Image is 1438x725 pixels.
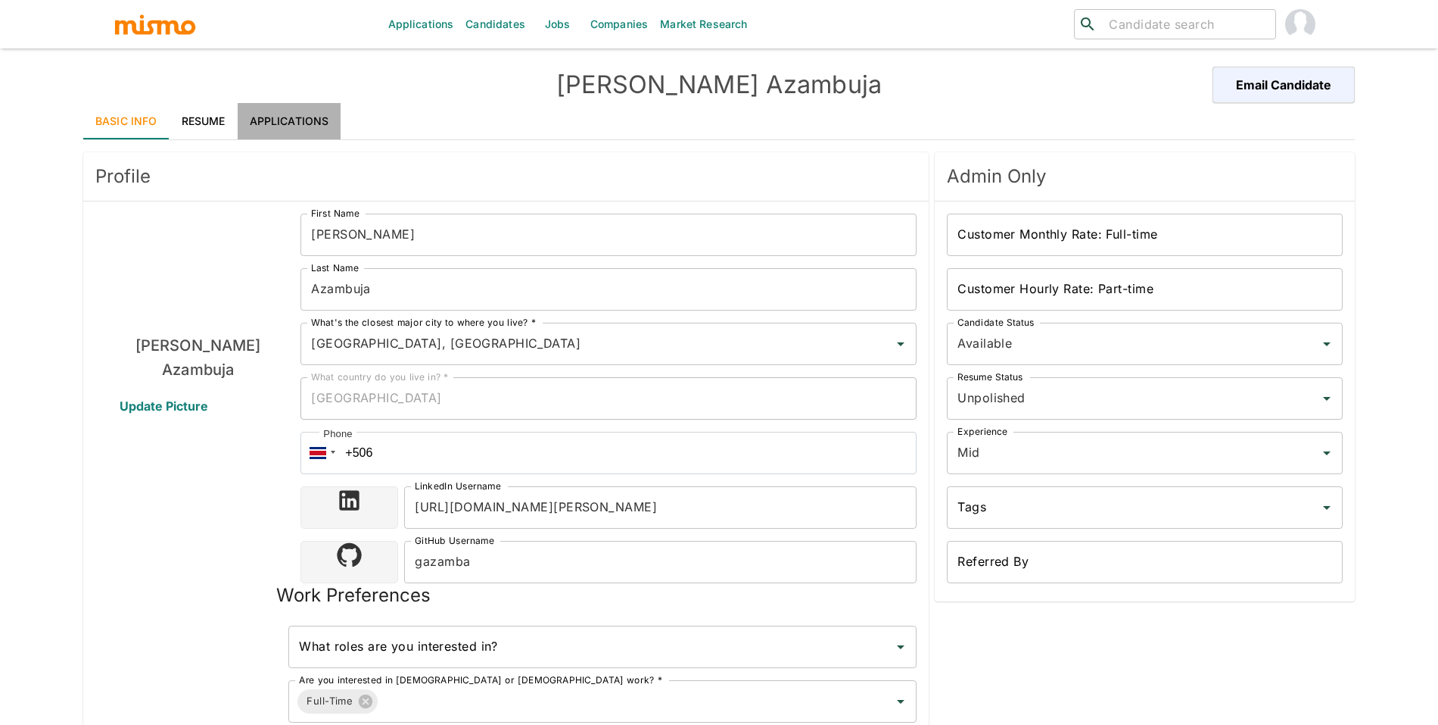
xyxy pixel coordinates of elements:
[890,333,911,355] button: Open
[957,370,1023,383] label: Resume Status
[276,583,431,608] h5: Work Preferences
[299,673,662,686] label: Are you interested in [DEMOGRAPHIC_DATA] or [DEMOGRAPHIC_DATA] work? *
[300,432,917,474] input: 1 (702) 123-4567
[415,480,501,492] label: LinkedIn Username
[114,13,197,36] img: logo
[401,70,1037,100] h4: [PERSON_NAME] Azambuja
[415,534,494,547] label: GitHub Username
[311,316,536,329] label: What's the closest major city to where you live? *
[947,164,1343,189] span: Admin Only
[297,689,378,714] div: Full-Time
[238,103,341,139] a: Applications
[311,261,359,274] label: Last Name
[890,691,911,712] button: Open
[1316,497,1337,518] button: Open
[170,103,238,139] a: Resume
[311,207,359,220] label: First Name
[297,692,362,710] span: Full-Time
[101,388,226,424] span: Update Picture
[1316,333,1337,355] button: Open
[300,432,340,474] div: Costa Rica: + 506
[890,636,911,658] button: Open
[1285,9,1315,39] img: Maria Lujan Ciommo
[311,370,449,383] label: What country do you live in? *
[1212,67,1355,103] button: Email Candidate
[1103,14,1269,35] input: Candidate search
[83,103,170,139] a: Basic Info
[95,164,917,189] span: Profile
[1316,442,1337,464] button: Open
[1316,388,1337,409] button: Open
[142,214,255,327] img: Gabriel Azambuja
[95,333,300,382] h6: [PERSON_NAME] Azambuja
[957,316,1034,329] label: Candidate Status
[319,427,356,442] div: Phone
[957,425,1007,438] label: Experience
